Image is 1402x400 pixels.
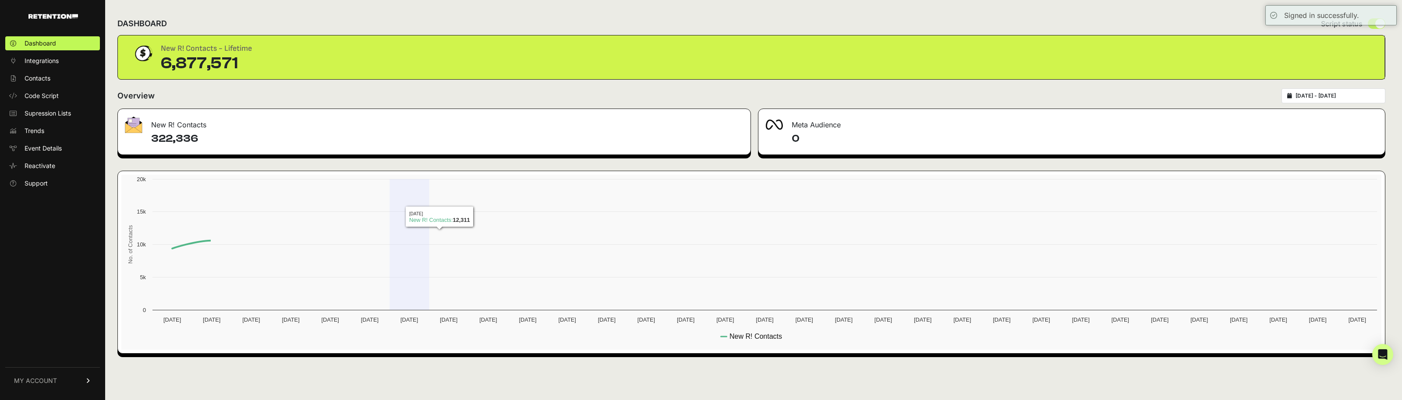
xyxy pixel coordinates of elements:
div: Open Intercom Messenger [1372,344,1393,365]
text: [DATE] [1032,316,1050,323]
img: fa-meta-2f981b61bb99beabf952f7030308934f19ce035c18b003e963880cc3fabeebb7.png [765,119,783,130]
text: [DATE] [1151,316,1168,323]
text: [DATE] [756,316,773,323]
img: dollar-coin-05c43ed7efb7bc0c12610022525b4bbbb207c7efeef5aecc26f025e68dcafac9.png [132,42,154,64]
text: [DATE] [479,316,497,323]
text: [DATE] [1230,316,1247,323]
div: Meta Audience [758,109,1385,135]
text: [DATE] [203,316,220,323]
text: [DATE] [1112,316,1129,323]
span: Support [25,179,48,188]
div: 6,877,571 [161,55,252,72]
text: [DATE] [598,316,616,323]
text: 20k [137,176,146,182]
text: [DATE] [716,316,734,323]
text: [DATE] [835,316,853,323]
text: 10k [137,241,146,248]
span: Trends [25,126,44,135]
text: 5k [140,274,146,281]
text: [DATE] [1349,316,1366,323]
span: MY ACCOUNT [14,376,57,385]
span: Code Script [25,91,59,100]
text: [DATE] [559,316,576,323]
text: [DATE] [874,316,892,323]
div: New R! Contacts [118,109,751,135]
text: [DATE] [400,316,418,323]
text: [DATE] [914,316,931,323]
a: Code Script [5,89,100,103]
a: Integrations [5,54,100,68]
text: [DATE] [361,316,379,323]
span: Dashboard [25,39,56,48]
div: Signed in successfully. [1284,10,1359,21]
a: Contacts [5,71,100,85]
text: [DATE] [953,316,971,323]
span: Reactivate [25,161,55,170]
text: [DATE] [1309,316,1327,323]
h4: 0 [792,132,1378,146]
text: New R! Contacts [729,333,782,340]
a: Supression Lists [5,106,100,120]
h2: Overview [117,90,155,102]
text: [DATE] [637,316,655,323]
text: [DATE] [677,316,694,323]
a: Trends [5,124,100,138]
text: [DATE] [993,316,1010,323]
a: MY ACCOUNT [5,367,100,394]
a: Support [5,176,100,190]
text: [DATE] [242,316,260,323]
text: [DATE] [1072,316,1090,323]
text: [DATE] [163,316,181,323]
a: Dashboard [5,36,100,50]
span: Contacts [25,74,50,83]
a: Reactivate [5,159,100,173]
text: [DATE] [440,316,457,323]
span: Integrations [25,56,59,65]
text: [DATE] [322,316,339,323]
text: [DATE] [1190,316,1208,323]
text: 0 [143,307,146,313]
img: fa-envelope-19ae18322b30453b285274b1b8af3d052b27d846a4fbe8435d1a52b978f639a2.png [125,116,142,133]
text: [DATE] [519,316,536,323]
text: [DATE] [796,316,813,323]
text: 15k [137,208,146,215]
h2: DASHBOARD [117,18,167,30]
span: Supression Lists [25,109,71,118]
text: No. of Contacts [127,225,134,263]
span: Event Details [25,144,62,153]
text: [DATE] [282,316,299,323]
h4: 322,336 [151,132,743,146]
a: Event Details [5,141,100,155]
text: [DATE] [1269,316,1287,323]
div: New R! Contacts - Lifetime [161,42,252,55]
img: Retention.com [28,14,78,19]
